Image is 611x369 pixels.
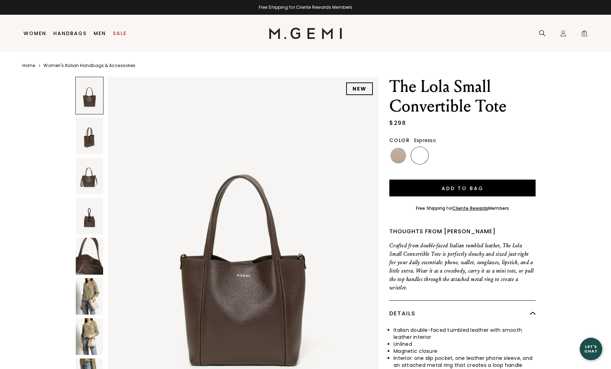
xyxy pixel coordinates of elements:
a: Women's Italian Handbags & Accessories [43,63,135,68]
div: Let's Chat [580,344,602,353]
img: Espresso [412,148,428,163]
img: The Lola Small Convertible Tote [76,238,103,275]
div: Details [389,301,536,327]
div: Thoughts from [PERSON_NAME] [389,227,536,236]
img: The Lola Small Convertible Tote [76,157,103,194]
div: NEW [346,82,373,95]
h1: The Lola Small Convertible Tote [389,77,536,116]
a: Sale [113,31,127,36]
li: Unlined [394,341,536,348]
a: Home [22,63,35,68]
img: Oatmeal [390,148,406,163]
p: Crafted from double-faced Italian tumbled leather, The Lola Small Convertible Tote is perfectly s... [389,241,536,292]
img: The Lola Small Convertible Tote [76,318,103,355]
h2: Color [389,137,410,143]
img: Black [433,148,449,163]
li: Magnetic closure [394,348,536,355]
li: Interior: one slip pocket, one leather phone sleeve, and an attached metal ring that creates a lo... [394,355,536,369]
a: Handbags [53,31,87,36]
img: Dark Tan [455,148,470,163]
span: Espresso [414,137,436,144]
li: Italian double-faced tumbled leather with smooth leather interior [394,327,536,341]
a: Women [23,31,46,36]
button: Add to Bag [389,180,536,196]
img: The Lola Small Convertible Tote [76,118,103,154]
div: Free Shipping for Members [416,206,509,211]
img: The Lola Small Convertible Tote [76,278,103,315]
div: $298 [389,119,406,127]
a: Men [94,31,106,36]
img: M.Gemi [269,28,342,39]
span: 0 [581,31,588,38]
img: The Lola Small Convertible Tote [76,198,103,235]
a: Cliente Rewards [452,205,489,211]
